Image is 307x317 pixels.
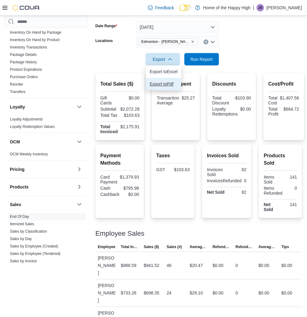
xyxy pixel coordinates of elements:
[10,30,61,35] a: Inventory On Hand by Package
[264,152,297,167] h2: Products Sold
[190,244,208,249] span: Average Sale
[264,202,273,212] strong: Net Sold
[95,38,113,43] label: Locations
[76,201,83,208] button: Sales
[285,186,297,191] div: 0
[95,280,118,307] div: [PERSON_NAME]
[10,166,24,172] h3: Pricing
[10,53,37,57] a: Package Details
[10,201,74,208] button: Sales
[10,37,60,42] span: Inventory On Hand by Product
[282,290,292,297] div: $0.00
[150,69,178,74] span: Export to Excel
[210,40,215,44] button: Open list of options
[10,152,48,156] a: OCM Weekly Inventory
[267,4,302,11] p: [PERSON_NAME]
[282,202,297,207] div: 141
[190,262,203,269] div: $20.47
[10,82,23,87] span: Reorder
[144,262,159,269] div: $941.52
[100,80,140,88] h2: Total Sales ($)
[156,152,190,159] h2: Taxes
[259,290,269,297] div: $0.00
[10,74,38,79] span: Purchase Orders
[280,95,299,100] div: $1,407.56
[10,104,25,110] h3: Loyalty
[191,56,213,62] span: Run Report
[10,125,55,129] a: Loyalty Redemption Values
[95,23,117,28] label: Date Range
[98,244,116,249] span: Employee
[121,244,139,249] span: Total Invoiced
[120,175,139,180] div: $1,379.93
[95,230,145,237] h3: Employee Sales
[100,95,119,105] div: Gift Cards
[76,103,83,111] button: Loyalty
[10,222,34,227] span: Itemized Sales
[146,78,181,90] button: Export toPdf
[10,45,47,50] span: Inventory Transactions
[257,4,264,11] div: Jarod Bennett
[100,124,118,134] strong: Total Invoiced
[10,152,48,157] span: OCM Weekly Inventory
[244,178,246,183] div: 0
[95,252,118,279] div: [PERSON_NAME]
[203,4,250,11] p: Home of the Happy High
[149,53,176,66] span: Export
[259,244,276,249] span: Average Refund
[120,107,140,112] div: $2,072.28
[10,67,42,72] a: Product Expirations
[10,60,37,64] a: Package History
[282,262,292,269] div: $0.00
[264,175,279,184] div: Items Sold
[268,107,281,116] div: Total Profit
[121,186,139,191] div: $795.98
[76,138,83,146] button: OCM
[100,152,139,167] h2: Payment Methods
[207,167,225,177] div: Invoices Sold
[264,186,283,196] div: Items Refunded
[121,113,140,118] div: $103.63
[121,290,137,297] div: $733.28
[236,262,238,269] div: 0
[10,45,47,49] a: Inventory Transactions
[167,262,172,269] div: 46
[240,107,251,112] div: $0.00
[10,89,25,94] span: Transfers
[213,290,224,297] div: $0.00
[139,38,197,45] span: Edmonton - Rice Howard Way - Fire & Flower
[10,117,43,122] span: Loyalty Adjustments
[10,214,29,219] span: End Of Day
[258,4,263,11] span: JB
[141,39,190,45] span: Edmonton - [PERSON_NAME] Way - Fire & Flower
[10,230,47,234] a: Sales by Classification
[10,237,32,242] span: Sales by Day
[207,178,242,183] div: InvoicesRefunded
[10,201,21,208] h3: Sales
[10,166,74,172] button: Pricing
[144,244,159,249] span: Sales ($)
[10,184,29,190] h3: Products
[212,80,251,88] h2: Discounts
[100,186,119,191] div: Cash
[144,290,159,297] div: $698.35
[100,175,117,184] div: Card Payment
[146,66,181,78] button: Export toExcel
[150,82,178,87] span: Export to Pdf
[10,252,61,256] a: Sales by Employee (Tendered)
[10,104,74,110] button: Loyalty
[212,95,230,105] div: Total Discount
[233,95,251,100] div: -$103.90
[10,237,32,241] a: Sales by Day
[100,107,118,112] div: Subtotal
[10,259,37,264] a: Sales by Invoice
